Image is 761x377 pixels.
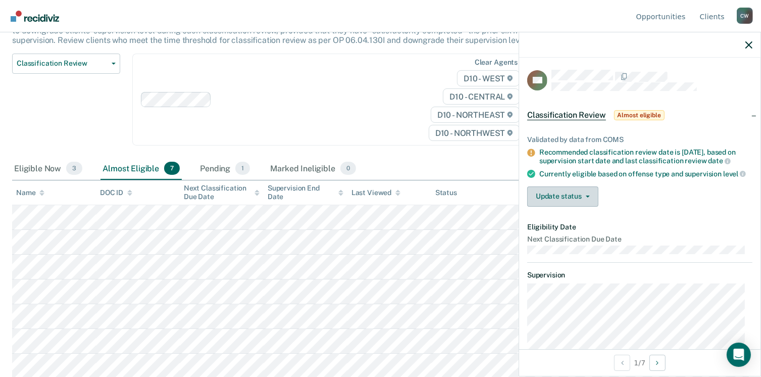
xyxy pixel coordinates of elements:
div: Clear agents [475,58,518,67]
dt: Next Classification Due Date [527,235,752,244]
div: Next Classification Due Date [184,184,260,201]
span: D10 - NORTHEAST [431,107,520,123]
img: Recidiviz [11,11,59,22]
span: D10 - WEST [457,70,520,86]
span: D10 - NORTHWEST [429,125,520,141]
button: Previous Opportunity [614,355,630,371]
div: Name [16,188,44,197]
button: Profile dropdown button [737,8,753,24]
div: Currently eligible based on offense type and supervision [539,169,752,178]
div: Eligible Now [12,158,84,180]
div: Marked Ineligible [268,158,358,180]
span: 3 [66,162,82,175]
dt: Eligibility Date [527,223,752,231]
div: Last Viewed [351,188,400,197]
div: Supervision End Date [268,184,343,201]
span: 1 [235,162,250,175]
span: D10 - CENTRAL [443,88,520,105]
div: 1 / 7 [519,349,760,376]
span: Classification Review [527,110,606,120]
button: Next Opportunity [649,355,666,371]
div: Recommended classification review date is [DATE], based on supervision start date and last classi... [539,148,752,165]
div: C W [737,8,753,24]
div: Almost Eligible [100,158,182,180]
span: Almost eligible [614,110,665,120]
span: 7 [164,162,180,175]
span: level [723,170,746,178]
div: Classification ReviewAlmost eligible [519,99,760,131]
div: Open Intercom Messenger [727,343,751,367]
span: Classification Review [17,59,108,68]
div: Status [435,188,457,197]
dt: Supervision [527,271,752,279]
div: DOC ID [100,188,132,197]
div: Pending [198,158,252,180]
span: 0 [340,162,356,175]
div: Validated by data from COMS [527,135,752,144]
button: Update status [527,186,598,207]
